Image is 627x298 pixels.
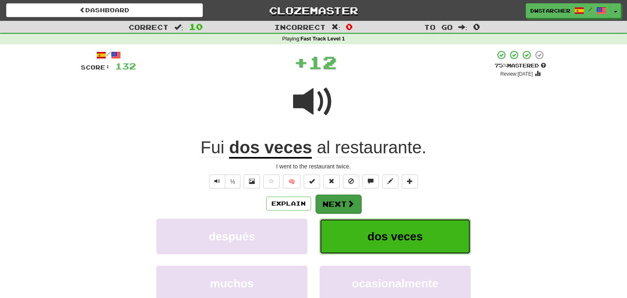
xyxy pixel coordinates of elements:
span: Correct [129,23,169,31]
span: / [588,7,592,12]
div: Mastered [495,62,546,69]
span: : [174,24,183,31]
a: Dashboard [6,3,203,17]
button: Favorite sentence (alt+f) [263,175,280,188]
button: Set this sentence to 100% Mastered (alt+m) [304,175,320,188]
button: Discuss sentence (alt+u) [362,175,379,188]
span: Fui [200,138,224,157]
span: 75 % [495,62,507,69]
button: Reset to 0% Mastered (alt+r) [323,175,340,188]
span: 12 [308,52,337,72]
span: 0 [473,22,480,31]
span: + [294,50,308,74]
button: dos veces [320,219,471,254]
span: después [209,230,255,243]
span: al [317,138,330,157]
div: Text-to-speech controls [207,175,240,188]
div: I went to the restaurant twice. [81,162,546,170]
small: Review: [DATE] [500,71,533,77]
span: Score: [81,64,110,71]
button: después [156,219,307,254]
button: 🧠 [283,175,300,188]
span: Incorrect [274,23,326,31]
button: Next [316,195,361,213]
span: To go [424,23,453,31]
span: dos veces [367,230,422,243]
span: muchos [210,277,253,290]
span: ocasionalmente [352,277,438,290]
div: / [81,50,136,60]
u: dos veces [229,138,312,159]
button: Edit sentence (alt+d) [382,175,398,188]
span: 10 [189,22,203,31]
span: : [331,24,340,31]
button: ½ [225,175,240,188]
span: restaurante [335,138,422,157]
span: 0 [346,22,353,31]
span: . [312,138,426,157]
button: Show image (alt+x) [244,175,260,188]
strong: Fast Track Level 1 [300,36,345,42]
span: 132 [115,61,136,71]
span: : [458,24,467,31]
a: dwstarcher / [526,3,611,18]
button: Play sentence audio (ctl+space) [209,175,225,188]
button: Ignore sentence (alt+i) [343,175,359,188]
button: Explain [266,197,311,211]
button: Add to collection (alt+a) [402,175,418,188]
span: dwstarcher [530,7,570,14]
a: Clozemaster [215,3,412,18]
